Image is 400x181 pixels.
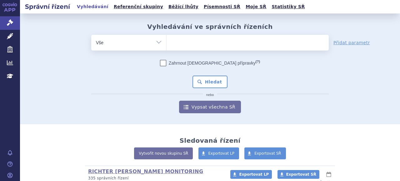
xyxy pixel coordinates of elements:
[203,93,217,97] i: nebo
[208,151,235,156] span: Exportovat LP
[112,3,165,11] a: Referenční skupiny
[256,60,260,64] abbr: (?)
[88,176,222,181] p: 335 správních řízení
[286,172,316,177] span: Exportovat SŘ
[192,76,228,88] button: Hledat
[326,171,332,178] button: lhůty
[333,40,370,46] a: Přidat parametr
[134,147,193,159] a: Vytvořit novou skupinu SŘ
[167,3,200,11] a: Běžící lhůty
[198,147,239,159] a: Exportovat LP
[75,3,110,11] a: Vyhledávání
[160,60,260,66] label: Zahrnout [DEMOGRAPHIC_DATA] přípravky
[179,101,241,113] a: Vypsat všechna SŘ
[179,137,240,144] h2: Sledovaná řízení
[244,3,268,11] a: Moje SŘ
[277,170,319,179] a: Exportovat SŘ
[202,3,242,11] a: Písemnosti SŘ
[230,170,272,179] a: Exportovat LP
[239,172,269,177] span: Exportovat LP
[88,168,203,174] a: RICHTER [PERSON_NAME] MONITORING
[147,23,273,30] h2: Vyhledávání ve správních řízeních
[270,3,307,11] a: Statistiky SŘ
[254,151,281,156] span: Exportovat SŘ
[20,2,75,11] h2: Správní řízení
[244,147,286,159] a: Exportovat SŘ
